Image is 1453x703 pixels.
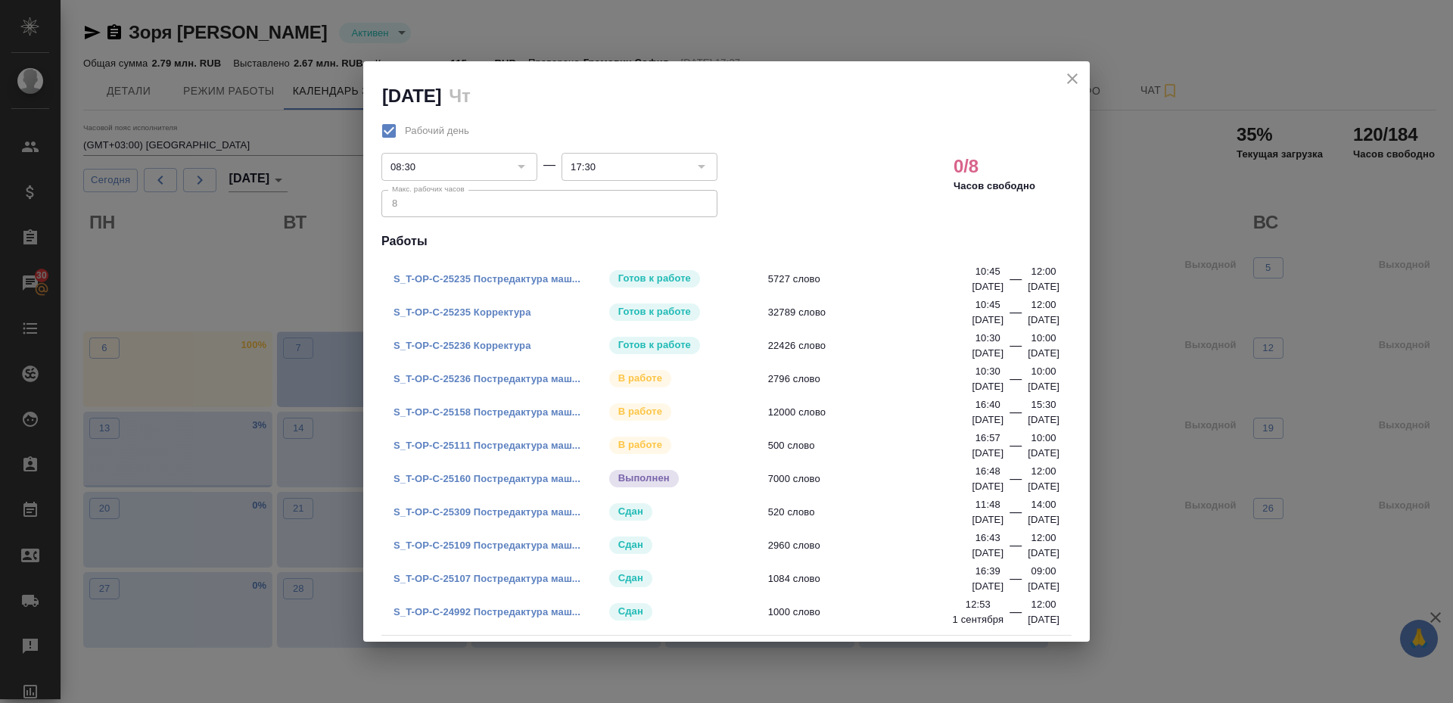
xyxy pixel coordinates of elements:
p: 10:00 [1031,364,1056,379]
p: 09:00 [1031,564,1056,579]
p: 16:57 [975,431,1000,446]
p: Готов к работе [618,304,691,319]
p: [DATE] [1028,379,1059,394]
p: 10:00 [1031,431,1056,446]
span: Рабочий день [405,123,469,138]
p: Сдан [618,571,643,586]
a: S_T-OP-C-25158 Постредактура маш... [394,406,580,418]
div: — [1010,470,1022,494]
p: [DATE] [972,546,1003,561]
div: — [1010,503,1022,527]
span: 2960 слово [768,538,982,553]
div: — [1010,303,1022,328]
p: 12:00 [1031,530,1056,546]
p: 16:43 [975,530,1000,546]
p: В работе [618,371,662,386]
p: Сдан [618,604,643,619]
p: 12:00 [1031,464,1056,479]
p: Часов свободно [954,179,1035,194]
div: — [1010,570,1022,594]
h4: Работы [381,232,1072,250]
p: Готов к работе [618,338,691,353]
a: S_T-OP-C-25160 Постредактура маш... [394,473,580,484]
p: 10:45 [975,297,1000,313]
p: 10:00 [1031,331,1056,346]
p: [DATE] [972,279,1003,294]
button: close [1061,67,1084,90]
p: [DATE] [972,446,1003,461]
p: [DATE] [972,379,1003,394]
p: В работе [618,437,662,453]
p: [DATE] [1028,579,1059,594]
div: — [1010,437,1022,461]
p: [DATE] [1028,512,1059,527]
span: 5727 слово [768,272,982,287]
p: 12:00 [1031,297,1056,313]
div: — [1010,603,1022,627]
p: 10:30 [975,331,1000,346]
p: Готов к работе [618,271,691,286]
p: [DATE] [1028,313,1059,328]
p: [DATE] [1028,412,1059,428]
p: Сдан [618,537,643,552]
a: S_T-OP-C-25107 Постредактура маш... [394,573,580,584]
span: 7000 слово [768,471,982,487]
a: S_T-OP-C-25111 Постредактура маш... [394,440,580,451]
p: [DATE] [972,346,1003,361]
p: [DATE] [1028,346,1059,361]
h2: Чт [449,86,470,106]
h2: 0/8 [954,154,979,179]
p: [DATE] [1028,479,1059,494]
span: 1084 слово [768,571,982,586]
p: 12:00 [1031,597,1056,612]
p: [DATE] [1028,446,1059,461]
p: [DATE] [1028,612,1059,627]
span: 1000 слово [768,605,982,620]
p: 1 сентября [953,612,1004,627]
p: [DATE] [1028,279,1059,294]
p: 16:40 [975,397,1000,412]
p: В работе [618,404,662,419]
p: [DATE] [1028,546,1059,561]
span: 32789 слово [768,305,982,320]
span: 12000 слово [768,405,982,420]
p: [DATE] [972,412,1003,428]
a: S_T-OP-C-25235 Постредактура маш... [394,273,580,285]
div: — [543,156,555,174]
p: [DATE] [972,313,1003,328]
p: 12:53 [966,597,991,612]
span: 22426 слово [768,338,982,353]
span: 500 слово [768,438,982,453]
p: 12:00 [1031,264,1056,279]
p: Сдан [618,504,643,519]
p: 11:48 [975,497,1000,512]
a: S_T-OP-C-25109 Постредактура маш... [394,540,580,551]
p: [DATE] [972,579,1003,594]
a: S_T-OP-C-25235 Корректура [394,306,531,318]
p: 16:48 [975,464,1000,479]
div: — [1010,537,1022,561]
p: 10:30 [975,364,1000,379]
span: 520 слово [768,505,982,520]
span: 2796 слово [768,372,982,387]
p: [DATE] [972,479,1003,494]
p: 14:00 [1031,497,1056,512]
h2: [DATE] [382,86,441,106]
p: 16:39 [975,564,1000,579]
a: S_T-OP-C-25236 Постредактура маш... [394,373,580,384]
a: S_T-OP-C-24992 Постредактура маш... [394,606,580,617]
p: 10:45 [975,264,1000,279]
p: 15:30 [1031,397,1056,412]
p: [DATE] [972,512,1003,527]
div: — [1010,270,1022,294]
a: S_T-OP-C-25236 Корректура [394,340,531,351]
p: Выполнен [618,471,670,486]
div: — [1010,370,1022,394]
div: — [1010,403,1022,428]
a: S_T-OP-C-25309 Постредактура маш... [394,506,580,518]
div: — [1010,337,1022,361]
